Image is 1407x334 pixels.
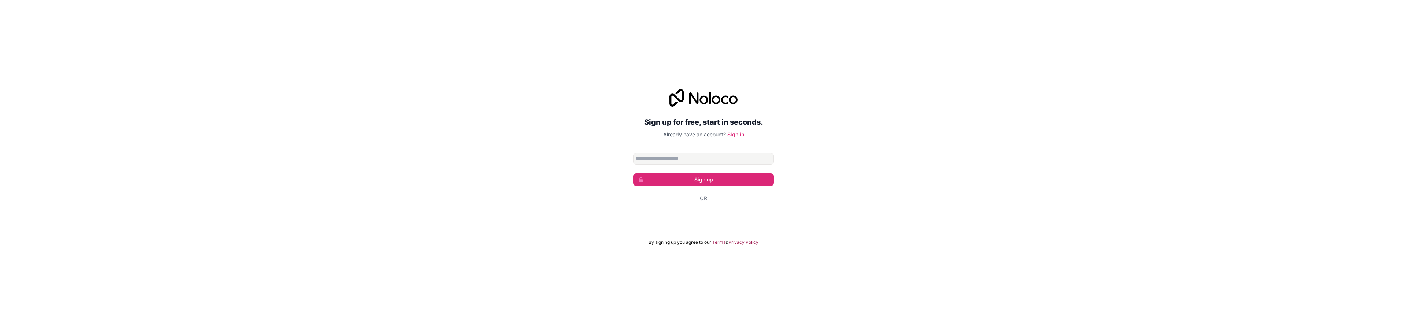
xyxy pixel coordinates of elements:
[633,173,774,186] button: Sign up
[649,239,711,245] span: By signing up you agree to our
[727,131,744,137] a: Sign in
[663,131,726,137] span: Already have an account?
[633,153,774,165] input: Email address
[712,239,725,245] a: Terms
[700,195,707,202] span: Or
[728,239,758,245] a: Privacy Policy
[633,115,774,129] h2: Sign up for free, start in seconds.
[725,239,728,245] span: &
